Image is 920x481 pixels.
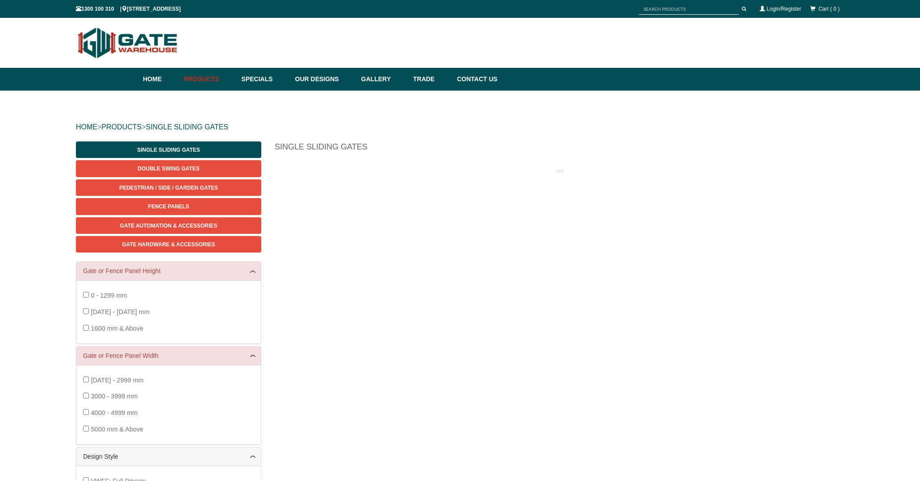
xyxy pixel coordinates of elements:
[76,217,261,234] a: Gate Automation & Accessories
[138,166,199,172] span: Double Swing Gates
[357,68,409,91] a: Gallery
[137,147,200,153] span: Single Sliding Gates
[91,325,143,332] span: 1600 mm & Above
[120,223,217,229] span: Gate Automation & Accessories
[76,236,261,253] a: Gate Hardware & Accessories
[143,68,180,91] a: Home
[409,68,452,91] a: Trade
[275,141,844,157] h1: Single Sliding Gates
[76,141,261,158] a: Single Sliding Gates
[452,68,498,91] a: Contact Us
[91,426,143,433] span: 5000 mm & Above
[101,123,142,131] a: PRODUCTS
[83,452,254,461] a: Design Style
[76,160,261,177] a: Double Swing Gates
[76,113,844,141] div: > >
[91,393,138,400] span: 3000 - 3999 mm
[639,4,739,15] input: SEARCH PRODUCTS
[119,185,218,191] span: Pedestrian / Side / Garden Gates
[76,6,181,12] span: 1300 100 310 | [STREET_ADDRESS]
[91,409,138,416] span: 4000 - 4999 mm
[819,6,840,12] span: Cart ( 0 )
[91,308,149,315] span: [DATE] - [DATE] mm
[91,292,127,299] span: 0 - 1299 mm
[76,123,97,131] a: HOME
[76,22,180,63] img: Gate Warehouse
[83,351,254,361] a: Gate or Fence Panel Width
[83,266,254,276] a: Gate or Fence Panel Height
[76,179,261,196] a: Pedestrian / Side / Garden Gates
[122,241,215,248] span: Gate Hardware & Accessories
[291,68,357,91] a: Our Designs
[237,68,291,91] a: Specials
[148,203,189,210] span: Fence Panels
[91,377,143,384] span: [DATE] - 2999 mm
[180,68,237,91] a: Products
[146,123,228,131] a: SINGLE SLIDING GATES
[767,6,801,12] a: Login/Register
[556,169,563,174] img: please_wait.gif
[76,198,261,215] a: Fence Panels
